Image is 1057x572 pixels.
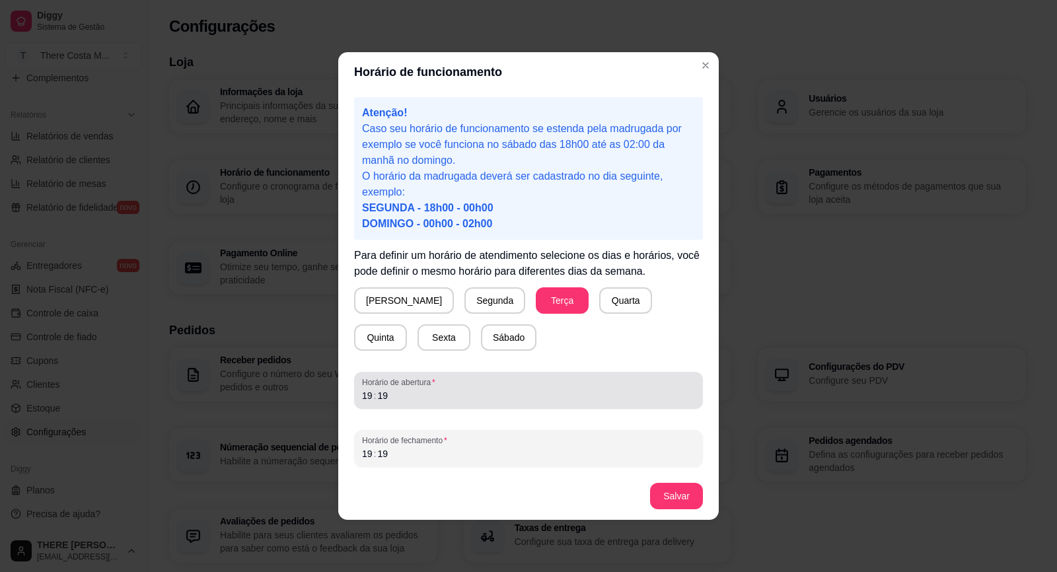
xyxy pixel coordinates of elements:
div: : [373,389,378,402]
p: Atenção! [362,105,695,121]
header: Horário de funcionamento [338,52,719,92]
span: SEGUNDA - 18h00 - 00h00 [362,202,493,213]
p: O horário da madrugada deverá ser cadastrado no dia seguinte, exemplo: [362,168,695,232]
span: Horário de abertura [362,377,695,388]
p: Caso seu horário de funcionamento se estenda pela madrugada por exemplo se você funciona no sábad... [362,121,695,168]
button: [PERSON_NAME] [354,287,454,314]
div: minute, [376,389,389,402]
button: Quinta [354,324,407,351]
p: Para definir um horário de atendimento selecione os dias e horários, você pode definir o mesmo ho... [354,248,703,279]
div: hour, [361,447,374,460]
button: Segunda [464,287,525,314]
button: Sábado [481,324,536,351]
span: Horário de fechamento [362,435,695,446]
div: hour, [361,389,374,402]
button: Sexta [418,324,470,351]
button: Close [695,55,716,76]
div: : [373,447,378,460]
span: DOMINGO - 00h00 - 02h00 [362,218,492,229]
div: minute, [376,447,389,460]
button: Quarta [599,287,652,314]
button: Terça [536,287,589,314]
button: Salvar [650,483,703,509]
